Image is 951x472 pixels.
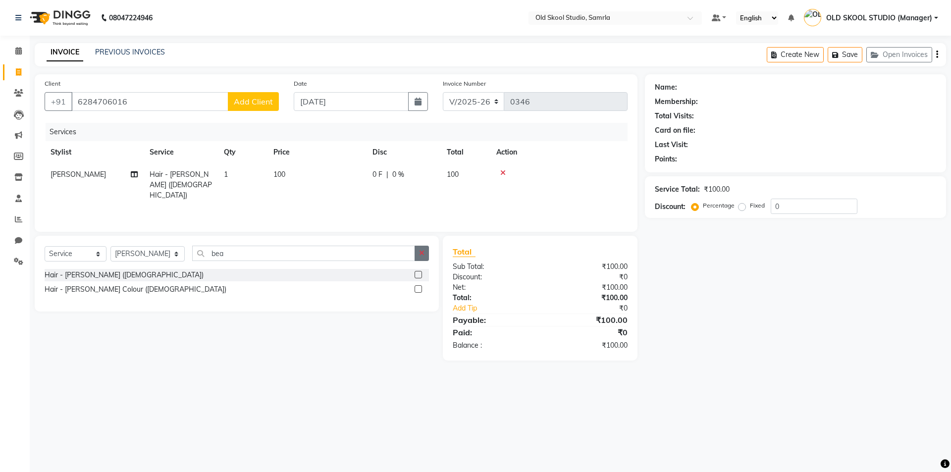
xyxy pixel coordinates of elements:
[445,272,540,282] div: Discount:
[51,170,106,179] span: [PERSON_NAME]
[192,246,415,261] input: Search or Scan
[267,141,367,163] th: Price
[540,282,634,293] div: ₹100.00
[445,303,556,314] a: Add Tip
[273,170,285,179] span: 100
[392,169,404,180] span: 0 %
[750,201,765,210] label: Fixed
[704,184,730,195] div: ₹100.00
[445,340,540,351] div: Balance :
[703,201,735,210] label: Percentage
[445,293,540,303] div: Total:
[45,284,226,295] div: Hair - [PERSON_NAME] Colour ([DEMOGRAPHIC_DATA])
[445,282,540,293] div: Net:
[655,202,686,212] div: Discount:
[655,111,694,121] div: Total Visits:
[445,314,540,326] div: Payable:
[441,141,490,163] th: Total
[45,270,204,280] div: Hair - [PERSON_NAME] ([DEMOGRAPHIC_DATA])
[224,170,228,179] span: 1
[826,13,932,23] span: OLD SKOOL STUDIO (Manager)
[45,141,144,163] th: Stylist
[828,47,862,62] button: Save
[804,9,821,26] img: OLD SKOOL STUDIO (Manager)
[47,44,83,61] a: INVOICE
[294,79,307,88] label: Date
[655,184,700,195] div: Service Total:
[372,169,382,180] span: 0 F
[71,92,228,111] input: Search by Name/Mobile/Email/Code
[445,262,540,272] div: Sub Total:
[540,314,634,326] div: ₹100.00
[540,262,634,272] div: ₹100.00
[655,140,688,150] div: Last Visit:
[453,247,475,257] span: Total
[655,82,677,93] div: Name:
[25,4,93,32] img: logo
[144,141,218,163] th: Service
[109,4,153,32] b: 08047224946
[655,125,695,136] div: Card on file:
[386,169,388,180] span: |
[490,141,628,163] th: Action
[45,79,60,88] label: Client
[767,47,824,62] button: Create New
[540,326,634,338] div: ₹0
[234,97,273,106] span: Add Client
[445,326,540,338] div: Paid:
[46,123,635,141] div: Services
[443,79,486,88] label: Invoice Number
[540,272,634,282] div: ₹0
[540,293,634,303] div: ₹100.00
[556,303,634,314] div: ₹0
[540,340,634,351] div: ₹100.00
[45,92,72,111] button: +91
[655,154,677,164] div: Points:
[655,97,698,107] div: Membership:
[150,170,212,200] span: Hair - [PERSON_NAME] ([DEMOGRAPHIC_DATA])
[866,47,932,62] button: Open Invoices
[447,170,459,179] span: 100
[218,141,267,163] th: Qty
[367,141,441,163] th: Disc
[95,48,165,56] a: PREVIOUS INVOICES
[228,92,279,111] button: Add Client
